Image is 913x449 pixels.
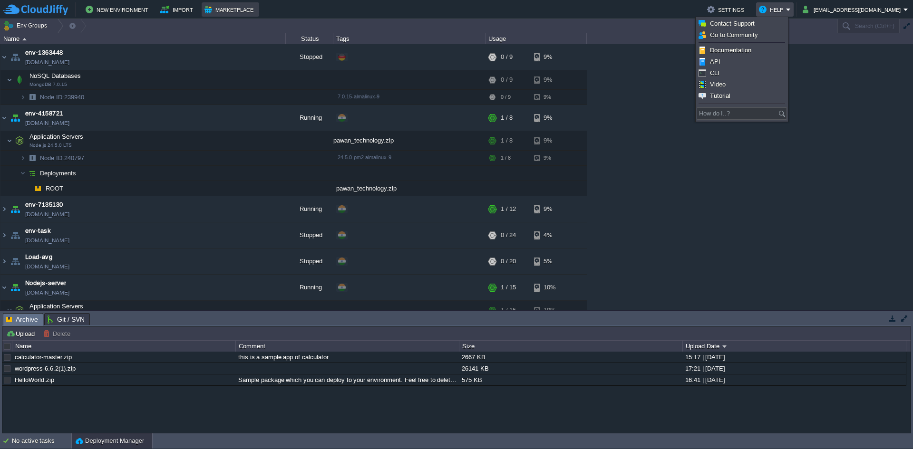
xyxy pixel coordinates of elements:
img: AMDAwAAAACH5BAEAAAAALAAAAAABAAEAAAICRAEAOw== [0,44,8,70]
img: AMDAwAAAACH5BAEAAAAALAAAAAABAAEAAAICRAEAOw== [26,166,39,181]
button: New Environment [86,4,151,15]
span: [DOMAIN_NAME] [25,57,69,67]
a: Deployments [39,169,78,177]
button: Env Groups [3,19,50,32]
button: [EMAIL_ADDRESS][DOMAIN_NAME] [803,4,903,15]
div: 0 / 9 [501,90,511,105]
a: calculator-master.zip [15,353,72,361]
span: Git / SVN [48,314,85,325]
div: Sample package which you can deploy to your environment. Feel free to delete and upload a package... [236,374,458,385]
span: MongoDB 7.0.15 [29,82,67,87]
img: AMDAwAAAACH5BAEAAAAALAAAAAABAAEAAAICRAEAOw== [0,196,8,222]
span: Go to Community [710,31,758,38]
iframe: chat widget [873,411,903,439]
a: Load-avg [25,252,52,262]
span: [DOMAIN_NAME] [25,262,69,271]
a: Video [697,79,787,90]
div: No active tasks [12,433,71,449]
img: AMDAwAAAACH5BAEAAAAALAAAAAABAAEAAAICRAEAOw== [7,131,12,150]
a: wordpress-6.6.2(1).zip [15,365,76,372]
div: 17:21 | [DATE] [683,363,905,374]
span: Contact Support [710,20,755,27]
a: Contact Support [697,19,787,29]
img: AMDAwAAAACH5BAEAAAAALAAAAAABAAEAAAICRAEAOw== [13,70,26,89]
img: AMDAwAAAACH5BAEAAAAALAAAAAABAAEAAAICRAEAOw== [9,105,22,131]
a: [DOMAIN_NAME] [25,210,69,219]
span: Node ID: [40,154,64,162]
a: Nodejs-server [25,278,66,288]
div: Running [286,105,333,131]
img: AMDAwAAAACH5BAEAAAAALAAAAAABAAEAAAICRAEAOw== [26,181,31,196]
span: 239940 [39,93,86,101]
div: pawan_technology.zip [333,131,486,150]
button: Delete [43,329,73,338]
span: env-7135130 [25,200,63,210]
div: 9% [534,90,565,105]
div: Status [286,33,333,44]
a: Go to Community [697,30,787,40]
div: this is a sample app of calculator [236,352,458,363]
img: AMDAwAAAACH5BAEAAAAALAAAAAABAAEAAAICRAEAOw== [0,275,8,300]
button: Import [160,4,196,15]
a: Node ID:239940 [39,93,86,101]
div: 9% [534,105,565,131]
span: Tutorial [710,92,730,99]
img: AMDAwAAAACH5BAEAAAAALAAAAAABAAEAAAICRAEAOw== [20,151,26,165]
a: env-1363448 [25,48,63,57]
div: 5% [534,248,565,274]
div: Comment [236,341,459,352]
img: AMDAwAAAACH5BAEAAAAALAAAAAABAAEAAAICRAEAOw== [9,44,22,70]
img: AMDAwAAAACH5BAEAAAAALAAAAAABAAEAAAICRAEAOw== [31,181,45,196]
button: Settings [707,4,747,15]
div: 9% [534,151,565,165]
img: AMDAwAAAACH5BAEAAAAALAAAAAABAAEAAAICRAEAOw== [13,131,26,150]
div: Tags [334,33,485,44]
img: AMDAwAAAACH5BAEAAAAALAAAAAABAAEAAAICRAEAOw== [20,166,26,181]
button: Deployment Manager [76,436,144,446]
img: AMDAwAAAACH5BAEAAAAALAAAAAABAAEAAAICRAEAOw== [9,275,22,300]
button: Help [759,4,786,15]
div: 0 / 9 [501,44,513,70]
a: [DOMAIN_NAME] [25,288,69,297]
span: Node ID: [40,94,64,101]
span: NoSQL Databases [29,72,82,80]
img: AMDAwAAAACH5BAEAAAAALAAAAAABAAEAAAICRAEAOw== [7,301,12,320]
div: Size [460,341,682,352]
div: Usage [486,33,586,44]
a: env-task [25,226,51,236]
img: AMDAwAAAACH5BAEAAAAALAAAAAABAAEAAAICRAEAOw== [26,90,39,105]
img: AMDAwAAAACH5BAEAAAAALAAAAAABAAEAAAICRAEAOw== [9,222,22,248]
div: 1 / 8 [501,151,511,165]
span: Documentation [710,47,751,54]
div: Running [286,196,333,222]
div: 0 / 20 [501,248,516,274]
a: API [697,57,787,67]
img: AMDAwAAAACH5BAEAAAAALAAAAAABAAEAAAICRAEAOw== [9,248,22,274]
div: 1 / 8 [501,105,513,131]
img: AMDAwAAAACH5BAEAAAAALAAAAAABAAEAAAICRAEAOw== [0,248,8,274]
div: 1 / 12 [501,196,516,222]
div: 1 / 15 [501,275,516,300]
button: Marketplace [204,4,256,15]
div: 575 KB [459,374,682,385]
div: Stopped [286,248,333,274]
img: AMDAwAAAACH5BAEAAAAALAAAAAABAAEAAAICRAEAOw== [9,196,22,222]
div: Stopped [286,44,333,70]
a: CLI [697,68,787,78]
a: HelloWorld.zip [15,376,54,383]
div: 10% [534,275,565,300]
span: 7.0.15-almalinux-9 [338,94,379,99]
img: AMDAwAAAACH5BAEAAAAALAAAAAABAAEAAAICRAEAOw== [0,105,8,131]
span: 24.5.0-pm2-almalinux-9 [338,154,391,160]
img: AMDAwAAAACH5BAEAAAAALAAAAAABAAEAAAICRAEAOw== [26,151,39,165]
a: Tutorial [697,91,787,101]
a: Node ID:240797 [39,154,86,162]
span: 240797 [39,154,86,162]
div: 15:17 | [DATE] [683,352,905,363]
img: AMDAwAAAACH5BAEAAAAALAAAAAABAAEAAAICRAEAOw== [22,38,27,40]
span: CLI [710,69,719,76]
a: ROOT [45,184,65,192]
